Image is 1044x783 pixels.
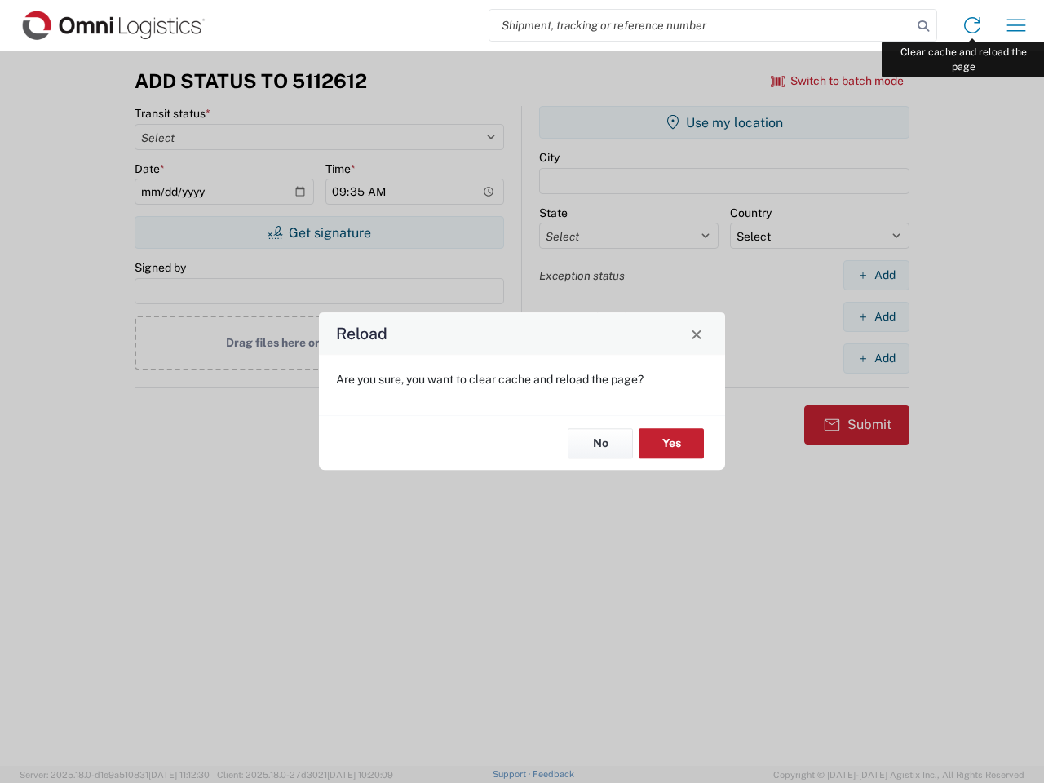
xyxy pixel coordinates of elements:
button: Close [685,322,708,345]
input: Shipment, tracking or reference number [489,10,912,41]
button: Yes [639,428,704,458]
p: Are you sure, you want to clear cache and reload the page? [336,372,708,387]
button: No [568,428,633,458]
h4: Reload [336,322,387,346]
